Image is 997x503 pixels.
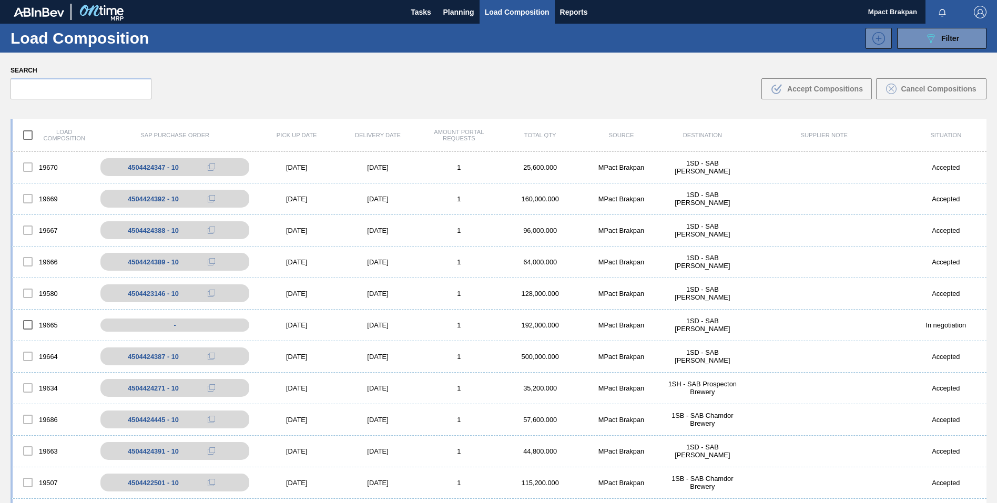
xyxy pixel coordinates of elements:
div: [DATE] [337,447,418,455]
h1: Load Composition [11,32,184,44]
div: SAP Purchase Order [94,132,256,138]
div: Accepted [906,227,986,234]
div: 35,200.000 [500,384,581,392]
div: Copy [201,287,222,300]
div: 1 [419,384,500,392]
div: Accepted [906,479,986,487]
div: Supplier Note [743,132,906,138]
div: Copy [201,413,222,426]
div: Destination [662,132,743,138]
div: Accepted [906,447,986,455]
div: 4504424391 - 10 [128,447,179,455]
div: [DATE] [256,321,337,329]
button: Filter [897,28,986,49]
div: 1 [419,353,500,361]
div: 19665 [13,314,94,336]
div: 19507 [13,471,94,494]
div: 1 [419,258,500,266]
div: 1SB - SAB Chamdor Brewery [662,475,743,490]
div: MPact Brakpan [581,447,662,455]
div: 4504424347 - 10 [128,163,179,171]
div: 19669 [13,188,94,210]
div: [DATE] [256,258,337,266]
div: 19663 [13,440,94,462]
div: 1SH - SAB Prospecton Brewery [662,380,743,396]
div: Copy [201,192,222,205]
div: 19634 [13,377,94,399]
div: 19670 [13,156,94,178]
div: 115,200.000 [500,479,581,487]
div: - [100,319,249,332]
div: 192,000.000 [500,321,581,329]
div: [DATE] [256,227,337,234]
div: MPact Brakpan [581,479,662,487]
div: 96,000.000 [500,227,581,234]
div: 19667 [13,219,94,241]
div: [DATE] [337,290,418,297]
div: 1 [419,163,500,171]
div: Situation [906,132,986,138]
div: 500,000.000 [500,353,581,361]
div: 1SD - SAB Rosslyn Brewery [662,348,743,364]
div: Copy [201,350,222,363]
div: 1SD - SAB Rosslyn Brewery [662,443,743,459]
button: Accept Compositions [761,78,872,99]
div: [DATE] [337,384,418,392]
div: Accepted [906,290,986,297]
div: [DATE] [256,195,337,203]
div: 1 [419,447,500,455]
span: Reports [560,6,588,18]
div: MPact Brakpan [581,227,662,234]
span: Planning [443,6,474,18]
div: 1 [419,321,500,329]
span: Cancel Compositions [901,85,976,93]
div: In negotiation [906,321,986,329]
div: [DATE] [337,353,418,361]
div: Copy [201,161,222,173]
div: [DATE] [256,447,337,455]
div: [DATE] [337,163,418,171]
div: MPact Brakpan [581,258,662,266]
div: Pick up Date [256,132,337,138]
div: Copy [201,382,222,394]
button: Cancel Compositions [876,78,986,99]
div: Accepted [906,195,986,203]
div: 1SD - SAB Rosslyn Brewery [662,285,743,301]
div: 1SD - SAB Rosslyn Brewery [662,254,743,270]
div: Accepted [906,416,986,424]
div: 128,000.000 [500,290,581,297]
div: [DATE] [256,353,337,361]
div: MPact Brakpan [581,321,662,329]
div: 1 [419,479,500,487]
div: 19580 [13,282,94,304]
div: 4504424271 - 10 [128,384,179,392]
div: 4504424388 - 10 [128,227,179,234]
div: Copy [201,224,222,237]
div: 1SB - SAB Chamdor Brewery [662,412,743,427]
div: 160,000.000 [500,195,581,203]
div: New Load Composition [860,28,892,49]
div: [DATE] [256,163,337,171]
div: 1 [419,290,500,297]
div: [DATE] [337,227,418,234]
div: 4504424392 - 10 [128,195,179,203]
div: 19664 [13,345,94,367]
div: Delivery Date [337,132,418,138]
span: Filter [941,34,959,43]
div: MPact Brakpan [581,290,662,297]
div: [DATE] [256,384,337,392]
div: 4504424387 - 10 [128,353,179,361]
div: [DATE] [337,258,418,266]
div: Amount Portal Requests [419,129,500,141]
div: Load composition [13,124,94,146]
div: MPact Brakpan [581,163,662,171]
button: Notifications [925,5,959,19]
div: 1SD - SAB Rosslyn Brewery [662,317,743,333]
label: Search [11,63,151,78]
span: Tasks [410,6,433,18]
div: MPact Brakpan [581,416,662,424]
div: Accepted [906,384,986,392]
img: TNhmsLtSVTkK8tSr43FrP2fwEKptu5GPRR3wAAAABJRU5ErkJggg== [14,7,64,17]
div: Copy [201,255,222,268]
div: Accepted [906,258,986,266]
